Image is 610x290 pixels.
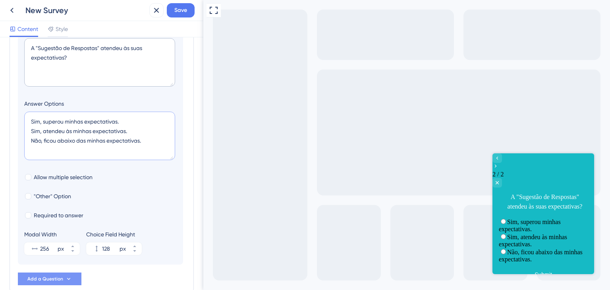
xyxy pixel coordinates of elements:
[58,244,64,253] div: px
[34,211,83,220] span: Required to answer
[24,38,175,87] textarea: A "Sugestão de Respostas" atendeu às suas expectativas?
[24,230,80,239] div: Modal Width
[24,112,175,160] textarea: Sim, superou minhas expectativas. Sim, atendeu às minhas expectativas. Não, ficou abaixo das minh...
[17,24,38,34] span: Content
[66,249,80,255] button: px
[18,273,81,285] button: Add a Question
[167,3,195,17] button: Save
[37,116,65,126] button: Submit survey
[24,99,177,108] label: Answer Options
[56,24,68,34] span: Style
[40,244,56,253] input: px
[102,244,118,253] input: px
[25,5,146,16] div: New Survey
[86,230,142,239] div: Choice Field Height
[127,249,142,255] button: px
[34,191,71,201] span: "Other" Option
[27,276,63,282] span: Add a Question
[66,242,80,249] button: px
[127,242,142,249] button: px
[34,172,93,182] span: Allow multiple selection
[120,244,126,253] div: px
[174,6,187,15] span: Save
[289,153,391,274] iframe: UserGuiding Survey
